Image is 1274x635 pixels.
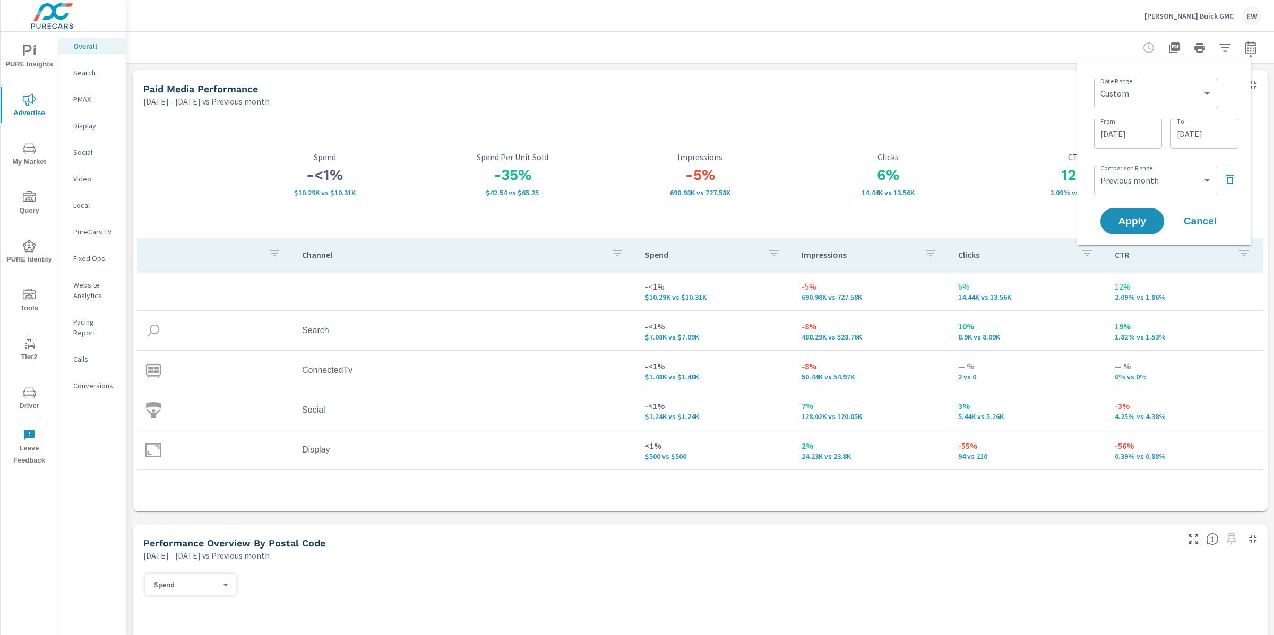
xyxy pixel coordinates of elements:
[294,357,636,384] td: ConnectedTv
[958,412,1098,421] p: 5,439 vs 5,261
[645,452,785,460] p: $500 vs $500
[1115,360,1254,372] p: — %
[1115,333,1254,341] p: 1.82% vs 1.53%
[73,380,117,391] p: Conversions
[4,191,55,217] span: Query
[58,224,126,240] div: PureCars TV
[143,95,270,108] p: [DATE] - [DATE] vs Previous month
[419,166,607,184] h3: -35%
[294,437,636,463] td: Display
[958,452,1098,460] p: 94 vs 210
[145,580,227,590] div: Spend
[4,337,55,363] span: Tier2
[58,378,126,394] div: Conversions
[294,397,636,423] td: Social
[143,537,325,549] h5: Performance Overview By Postal Code
[1215,37,1236,58] button: Apply Filters
[958,333,1098,341] p: 8,903 vs 8,092
[145,442,161,458] img: icon-display.svg
[1100,208,1164,234] button: Apply
[4,429,55,467] span: Leave Feedback
[958,320,1098,333] p: 10%
[73,227,117,237] p: PureCars TV
[645,360,785,372] p: -<1%
[58,65,126,81] div: Search
[419,152,607,162] p: Spend Per Unit Sold
[802,412,941,421] p: 128,024 vs 120,052
[73,173,117,184] p: Video
[645,333,785,341] p: $7,081 vs $7,092
[802,399,941,412] p: 7%
[4,289,55,315] span: Tools
[802,360,941,372] p: -8%
[1115,280,1254,293] p: 12%
[802,293,941,301] p: 690,979 vs 727,580
[1185,530,1202,547] button: Make Fullscreen
[645,320,785,333] p: -<1%
[58,38,126,54] div: Overall
[1115,293,1254,301] p: 2.09% vs 1.86%
[73,94,117,105] p: PMAX
[645,399,785,412] p: -<1%
[73,200,117,211] p: Local
[143,83,258,94] h5: Paid Media Performance
[73,41,117,51] p: Overall
[645,439,785,452] p: <1%
[1240,37,1261,58] button: Select Date Range
[73,67,117,78] p: Search
[1115,439,1254,452] p: -56%
[802,372,941,381] p: 50,441 vs 54,972
[958,360,1098,372] p: — %
[58,197,126,213] div: Local
[4,386,55,412] span: Driver
[794,152,982,162] p: Clicks
[1223,530,1240,547] span: Select a preset date range to save this widget
[145,362,161,378] img: icon-connectedtv.svg
[802,452,941,460] p: 24,226 vs 23,796
[145,323,161,338] img: icon-search.svg
[143,549,270,562] p: [DATE] - [DATE] vs Previous month
[1115,372,1254,381] p: 0% vs 0%
[73,280,117,301] p: Website Analytics
[606,152,794,162] p: Impressions
[58,171,126,187] div: Video
[4,93,55,119] span: Advertise
[58,118,126,134] div: Display
[154,580,219,589] p: Spend
[1242,6,1261,25] div: EW
[231,166,419,184] h3: -<1%
[58,144,126,160] div: Social
[1115,249,1229,260] p: CTR
[802,249,916,260] p: Impressions
[982,188,1169,197] p: 2.09% vs 1.86%
[1164,37,1185,58] button: "Export Report to PDF"
[1115,412,1254,421] p: 4.25% vs 4.38%
[606,188,794,197] p: 690,979 vs 727,580
[1115,452,1254,460] p: 0.39% vs 0.88%
[1115,320,1254,333] p: 19%
[1115,399,1254,412] p: -3%
[73,147,117,158] p: Social
[1244,530,1261,547] button: Minimize Widget
[4,45,55,71] span: PURE Insights
[982,166,1169,184] h3: 12%
[794,188,982,197] p: 14,438 vs 13,563
[58,91,126,107] div: PMAX
[802,280,941,293] p: -5%
[606,166,794,184] h3: -5%
[1168,208,1232,234] button: Cancel
[73,253,117,264] p: Fixed Ops
[1144,11,1234,21] p: [PERSON_NAME] Buick GMC
[4,142,55,168] span: My Market
[58,314,126,341] div: Pacing Report
[958,280,1098,293] p: 6%
[58,250,126,266] div: Fixed Ops
[958,293,1098,301] p: 14,438 vs 13,563
[958,399,1098,412] p: 3%
[1179,216,1221,226] span: Cancel
[645,293,785,301] p: $10,294 vs $10,310
[958,439,1098,452] p: -55%
[73,354,117,364] p: Calls
[73,317,117,338] p: Pacing Report
[1111,216,1154,226] span: Apply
